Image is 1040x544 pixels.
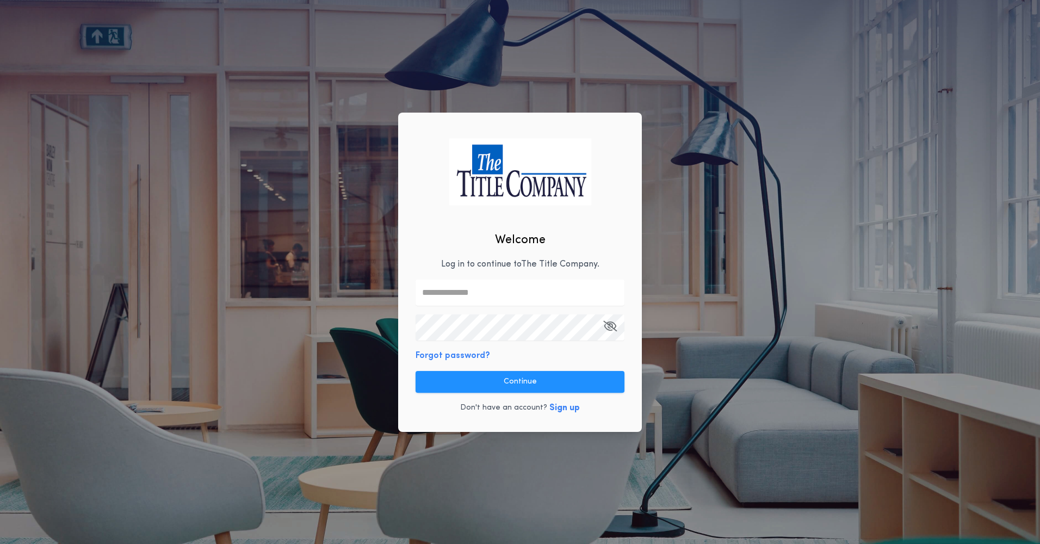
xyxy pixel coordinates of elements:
button: Sign up [549,401,580,415]
img: logo [449,138,591,205]
p: Don't have an account? [460,403,547,413]
button: Forgot password? [416,349,490,362]
h2: Welcome [495,231,546,249]
button: Continue [416,371,624,393]
p: Log in to continue to The Title Company . [441,258,599,271]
